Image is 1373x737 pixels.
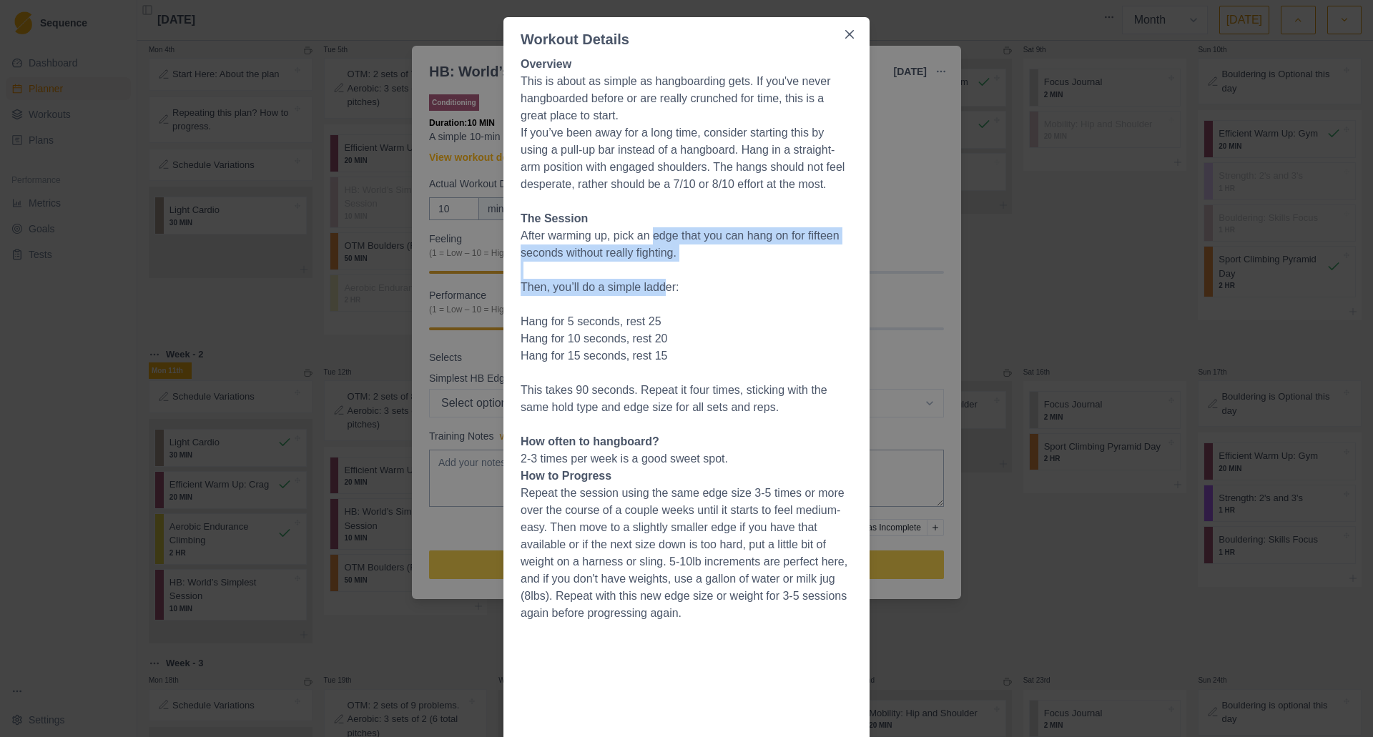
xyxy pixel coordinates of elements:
[503,17,870,50] header: Workout Details
[521,485,852,622] p: Repeat the session using the same edge size 3-5 times or more over the course of a couple weeks u...
[521,313,852,330] p: Hang for 5 seconds, rest 25
[521,347,852,365] p: Hang for 15 seconds, rest 15
[521,212,588,224] strong: The Session
[521,227,852,262] p: After warming up, pick an edge that you can hang on for fifteen seconds without really fighting.
[521,435,659,447] strong: How often to hangboard?
[521,279,852,296] p: Then, you’ll do a simple ladder:
[521,470,611,482] strong: How to Progress
[521,73,852,124] p: This is about as simple as hangboarding gets. If you've never hangboarded before or are really cr...
[521,450,852,468] p: 2-3 times per week is a good sweet spot.
[521,382,852,416] p: This takes 90 seconds. Repeat it four times, sticking with the same hold type and edge size for a...
[521,58,571,70] strong: Overview
[521,330,852,347] p: Hang for 10 seconds, rest 20
[521,124,852,193] p: If you’ve been away for a long time, consider starting this by using a pull-up bar instead of a h...
[838,23,861,46] button: Close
